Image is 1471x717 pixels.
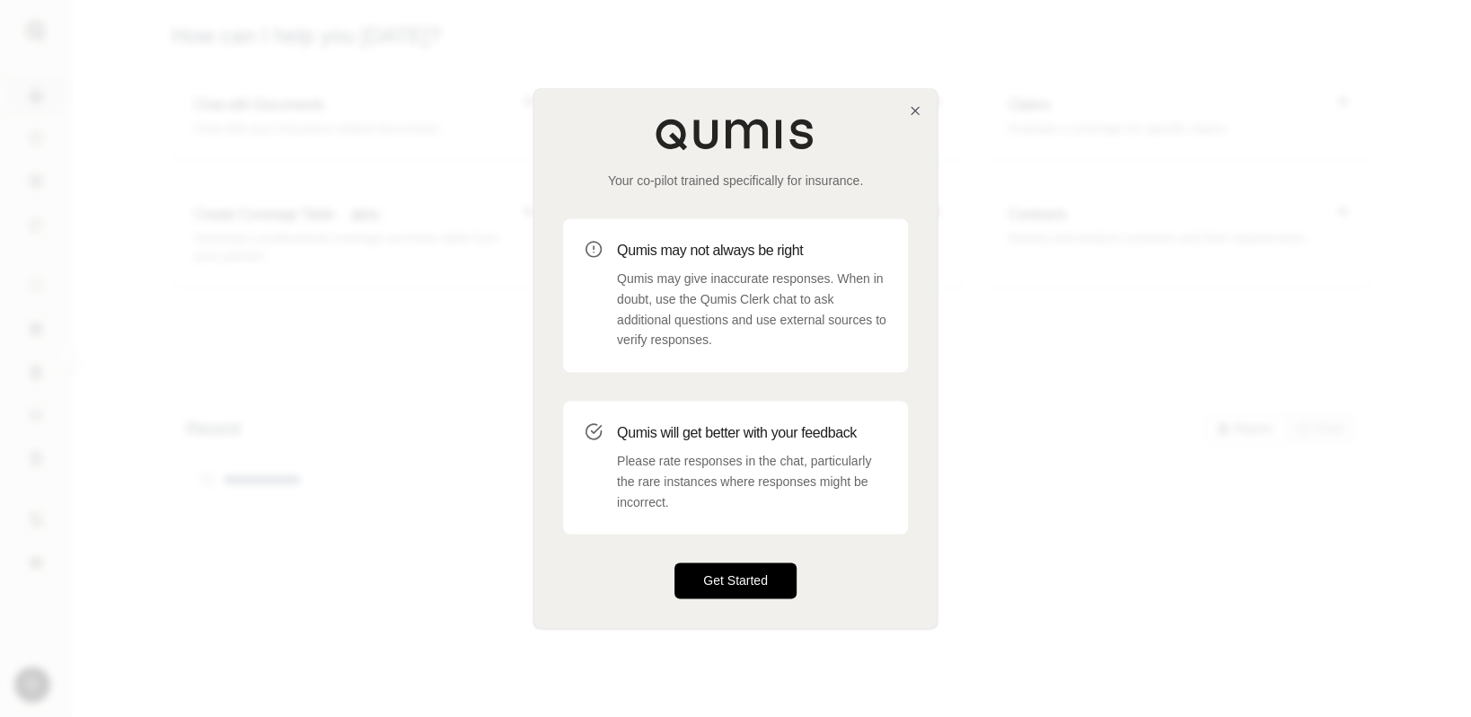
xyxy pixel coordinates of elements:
[674,563,797,599] button: Get Started
[617,422,886,444] h3: Qumis will get better with your feedback
[655,118,816,150] img: Qumis Logo
[617,240,886,261] h3: Qumis may not always be right
[617,451,886,512] p: Please rate responses in the chat, particularly the rare instances where responses might be incor...
[563,172,908,190] p: Your co-pilot trained specifically for insurance.
[617,269,886,350] p: Qumis may give inaccurate responses. When in doubt, use the Qumis Clerk chat to ask additional qu...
